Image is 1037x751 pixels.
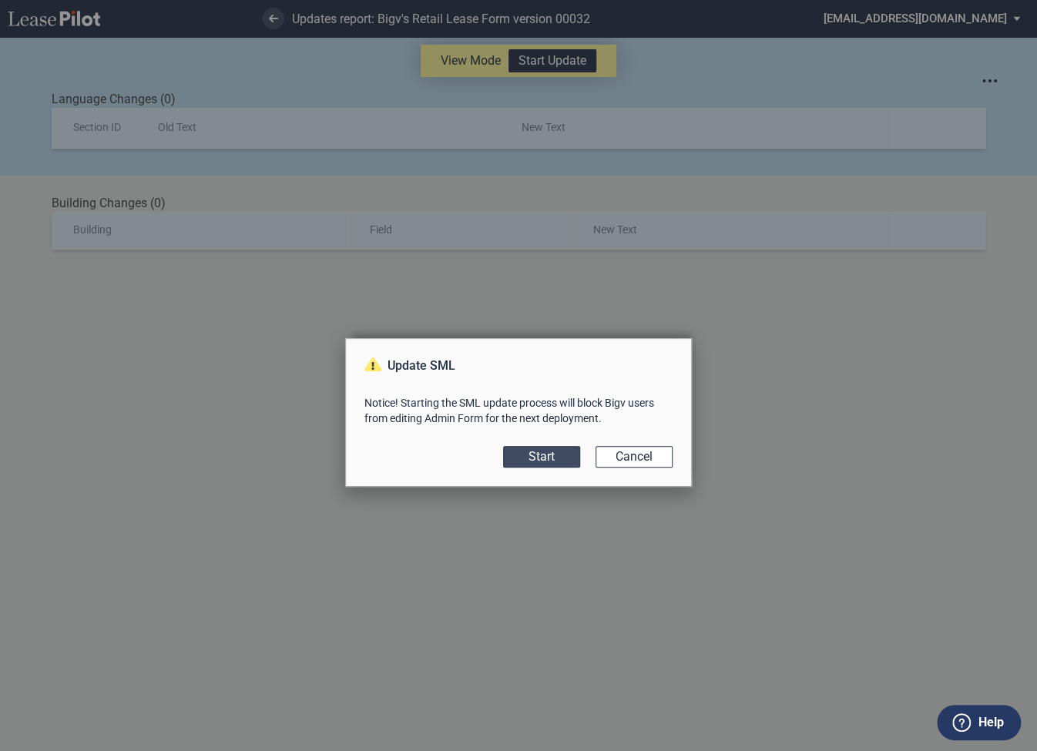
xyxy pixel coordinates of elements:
md-dialog: Update SMLNotice! Starting ... [345,338,692,486]
button: Cancel [596,446,673,468]
label: Help [978,712,1003,733]
button: Start [503,446,580,468]
p: Notice! Starting the SML update process will block Bigv users from editing Admin Form for the nex... [364,395,673,426]
p: Update SML [364,357,673,374]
